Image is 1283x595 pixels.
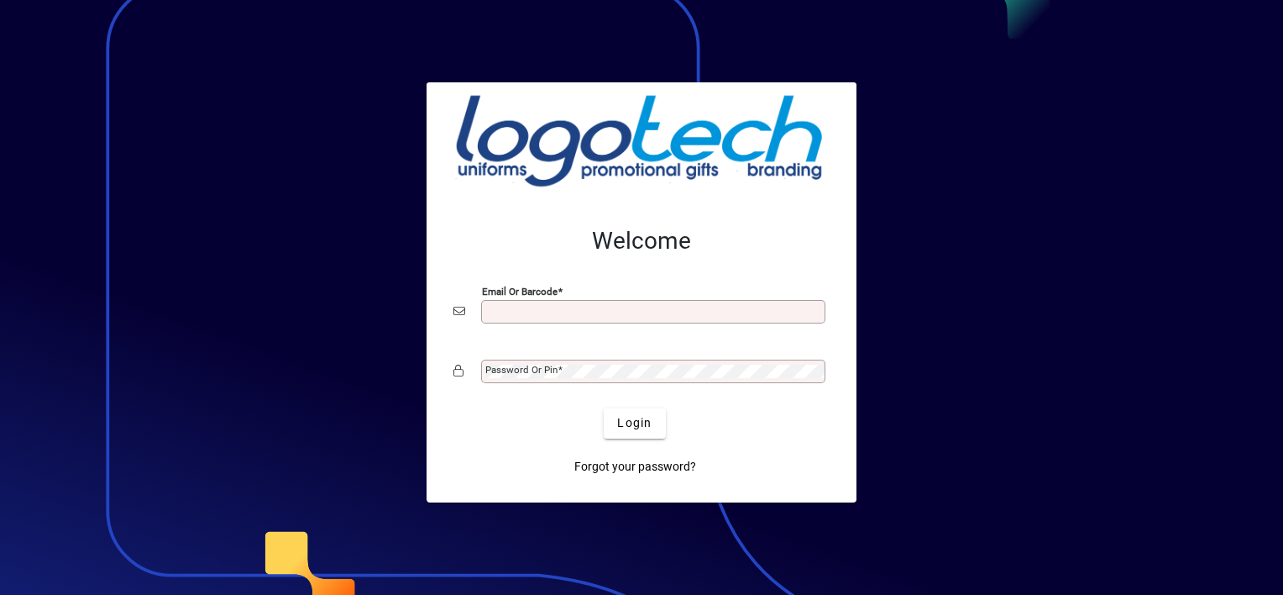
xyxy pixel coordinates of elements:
[617,414,652,432] span: Login
[453,227,830,255] h2: Welcome
[482,285,558,297] mat-label: Email or Barcode
[568,452,703,482] a: Forgot your password?
[604,408,665,439] button: Login
[574,458,696,476] span: Forgot your password?
[485,364,558,376] mat-label: Password or Pin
